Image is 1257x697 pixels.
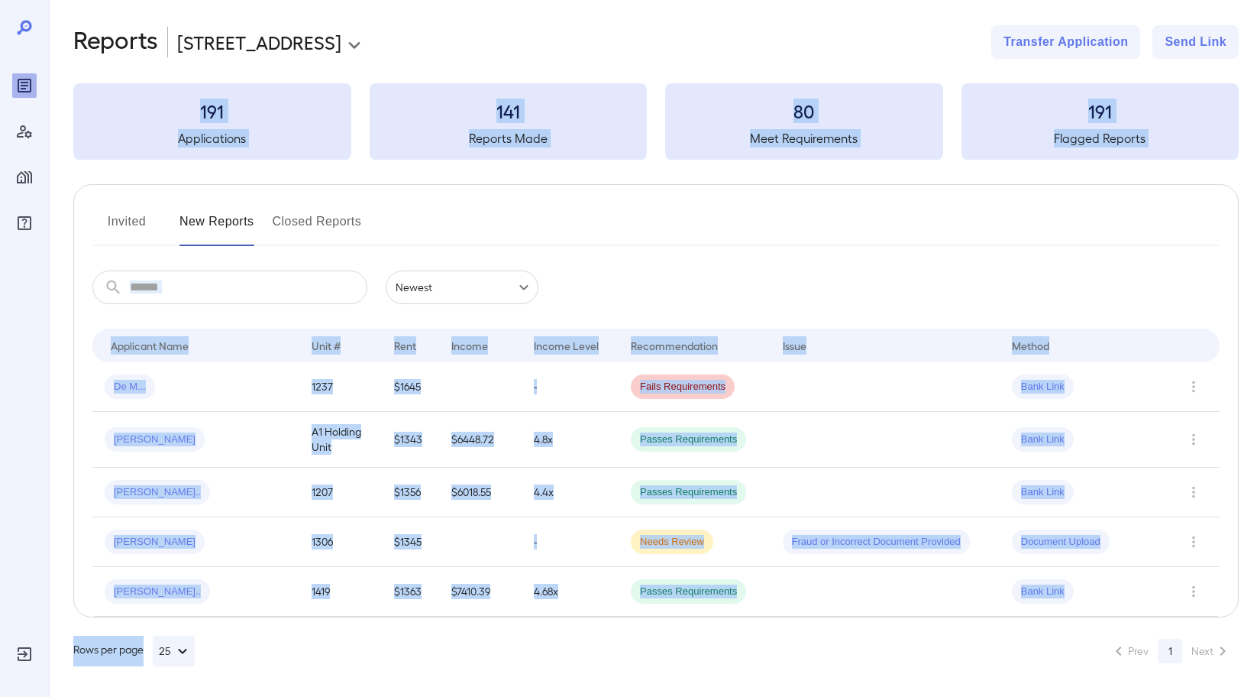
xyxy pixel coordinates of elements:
[111,336,189,355] div: Applicant Name
[105,433,205,447] span: [PERSON_NAME]
[12,211,37,235] div: FAQ
[382,517,439,567] td: $1345
[631,585,746,599] span: Passes Requirements
[299,567,382,617] td: 1419
[1181,480,1206,504] button: Row Actions
[1012,585,1074,599] span: Bank Link
[631,433,746,447] span: Passes Requirements
[534,336,599,355] div: Income Level
[153,636,195,666] button: 25
[1012,336,1049,355] div: Method
[961,99,1239,123] h3: 191
[299,412,382,468] td: A1 Holding Unit
[382,412,439,468] td: $1343
[73,99,351,123] h3: 191
[1012,485,1074,500] span: Bank Link
[1158,639,1182,663] button: page 1
[451,336,488,355] div: Income
[73,636,195,666] div: Rows per page
[522,412,619,468] td: 4.8x
[177,30,341,54] p: [STREET_ADDRESS]
[1181,427,1206,452] button: Row Actions
[105,535,205,549] span: [PERSON_NAME]
[179,209,254,246] button: New Reports
[73,83,1239,160] summary: 191Applications141Reports Made80Meet Requirements191Flagged Reports
[12,119,37,144] div: Manage Users
[299,468,382,517] td: 1207
[1103,639,1239,663] nav: pagination navigation
[783,535,970,549] span: Fraud or Incorrect Document Provided
[439,468,522,517] td: $6018.55
[382,468,439,517] td: $1356
[522,362,619,412] td: -
[631,380,735,394] span: Fails Requirements
[92,209,161,246] button: Invited
[1012,433,1074,447] span: Bank Link
[73,25,158,59] h2: Reports
[631,535,713,549] span: Needs Review
[273,209,362,246] button: Closed Reports
[783,336,807,355] div: Issue
[1152,25,1239,59] button: Send Link
[312,336,341,355] div: Unit #
[382,567,439,617] td: $1363
[370,129,648,148] h5: Reports Made
[522,567,619,617] td: 4.68x
[439,412,522,468] td: $6448.72
[631,485,746,500] span: Passes Requirements
[1012,535,1110,549] span: Document Upload
[394,336,418,355] div: Rent
[1012,380,1074,394] span: Bank Link
[105,485,210,500] span: [PERSON_NAME]..
[991,25,1140,59] button: Transfer Application
[961,129,1239,148] h5: Flagged Reports
[382,362,439,412] td: $1645
[1181,374,1206,399] button: Row Actions
[1181,579,1206,604] button: Row Actions
[73,129,351,148] h5: Applications
[1181,530,1206,554] button: Row Actions
[12,642,37,666] div: Log Out
[370,99,648,123] h3: 141
[299,517,382,567] td: 1306
[522,517,619,567] td: -
[105,380,155,394] span: De M...
[631,336,718,355] div: Recommendation
[12,73,37,98] div: Reports
[665,129,943,148] h5: Meet Requirements
[665,99,943,123] h3: 80
[299,362,382,412] td: 1237
[522,468,619,517] td: 4.4x
[105,585,210,599] span: [PERSON_NAME]..
[12,165,37,190] div: Manage Properties
[386,271,538,304] div: Newest
[439,567,522,617] td: $7410.39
